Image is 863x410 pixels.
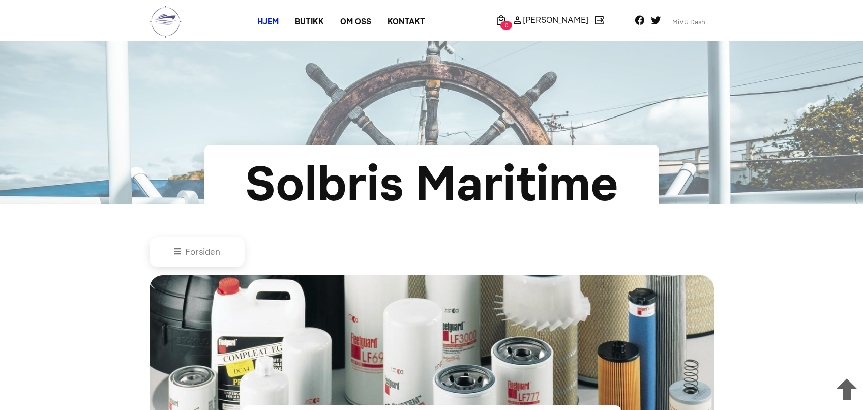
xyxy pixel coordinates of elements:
[287,13,332,31] a: Butikk
[332,13,379,31] a: Om oss
[493,14,509,26] a: 0
[174,247,221,257] a: Forsiden
[249,13,287,31] a: Hjem
[664,14,713,31] a: MiVU Dash
[237,148,626,221] div: Solbris Maritime
[150,237,714,267] nav: breadcrumb
[500,21,512,30] span: 0
[509,14,591,26] a: [PERSON_NAME]
[150,5,182,38] img: logo
[379,13,433,31] a: Kontakt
